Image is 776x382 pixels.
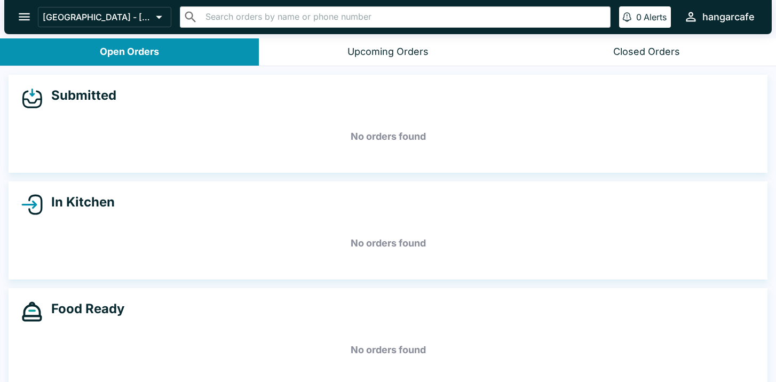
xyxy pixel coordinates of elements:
button: hangarcafe [679,5,759,28]
div: Open Orders [100,46,159,58]
input: Search orders by name or phone number [202,10,606,25]
h4: Submitted [43,87,116,104]
h5: No orders found [21,117,755,156]
p: Alerts [644,12,667,22]
button: [GEOGRAPHIC_DATA] - [GEOGRAPHIC_DATA] [38,7,171,27]
div: hangarcafe [702,11,755,23]
h5: No orders found [21,224,755,262]
div: Upcoming Orders [347,46,429,58]
button: open drawer [11,3,38,30]
p: [GEOGRAPHIC_DATA] - [GEOGRAPHIC_DATA] [43,12,152,22]
p: 0 [636,12,642,22]
h5: No orders found [21,331,755,369]
div: Closed Orders [613,46,680,58]
h4: Food Ready [43,301,124,317]
h4: In Kitchen [43,194,115,210]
